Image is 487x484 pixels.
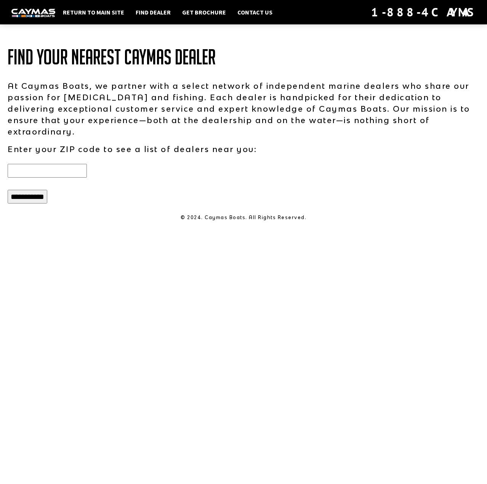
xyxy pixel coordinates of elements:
a: Contact Us [234,7,276,17]
img: white-logo-c9c8dbefe5ff5ceceb0f0178aa75bf4bb51f6bca0971e226c86eb53dfe498488.png [11,9,55,17]
p: At Caymas Boats, we partner with a select network of independent marine dealers who share our pas... [8,80,479,137]
p: © 2024. Caymas Boats. All Rights Reserved. [8,214,479,221]
a: Get Brochure [178,7,230,17]
h1: Find Your Nearest Caymas Dealer [8,46,479,69]
a: Find Dealer [132,7,175,17]
div: 1-888-4CAYMAS [371,4,476,21]
p: Enter your ZIP code to see a list of dealers near you: [8,143,479,155]
a: Return to main site [59,7,128,17]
